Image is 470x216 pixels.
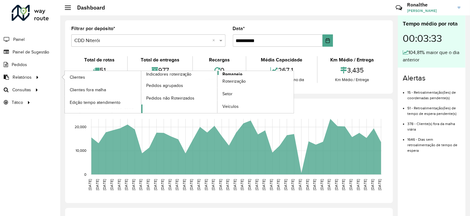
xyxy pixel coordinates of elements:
div: 977 [129,64,190,77]
text: [DATE] [276,179,280,190]
div: 0 [194,64,244,77]
span: Indicadores roteirização [146,71,192,77]
span: Roteirização [222,78,246,84]
div: Tempo médio por rota [403,20,460,28]
text: [DATE] [298,179,302,190]
span: Painel [13,36,25,43]
a: Pedidos não Roteirizados [141,92,217,104]
text: [DATE] [211,179,215,190]
a: Pedidos agrupados [141,79,217,92]
a: Romaneio [141,71,294,113]
a: Roteirização [217,75,294,88]
text: [DATE] [233,179,237,190]
a: Edição tempo atendimento [65,96,141,108]
button: Choose Date [323,34,333,47]
span: Clear all [213,37,218,44]
div: 00:03:33 [403,28,460,49]
div: Total de entregas [129,56,190,64]
text: [DATE] [124,179,128,190]
li: 15 - Retroalimentação(ões) de coordenadas pendente(s) [407,85,460,101]
text: [DATE] [204,179,208,190]
div: 267,1 [248,64,315,77]
text: [DATE] [320,179,324,190]
h3: Ronalthe [407,2,453,8]
h2: Dashboard [71,4,105,11]
text: [DATE] [103,179,107,190]
text: [DATE] [88,179,92,190]
li: 51 - Retroalimentação(ões) de tempo de espera pendente(s) [407,101,460,116]
li: 378 - Cliente(s) fora da malha viária [407,116,460,132]
text: [DATE] [378,179,382,190]
li: 1646 - Dias sem retroalimentação de tempo de espera [407,132,460,153]
text: [DATE] [225,179,229,190]
text: 10,000 [76,149,86,153]
text: [DATE] [312,179,316,190]
text: [DATE] [95,179,99,190]
span: Clientes fora malha [70,87,106,93]
span: Romaneio [222,71,242,77]
a: Contato Rápido [392,1,405,14]
span: Pedidos não Roteirizados [146,95,195,101]
span: Edição tempo atendimento [70,99,120,106]
span: Pedidos agrupados [146,82,183,89]
a: Setor [217,88,294,100]
span: Setor [222,91,233,97]
text: [DATE] [110,179,114,190]
text: [DATE] [197,179,201,190]
div: Km Médio / Entrega [319,77,385,83]
text: [DATE] [160,179,164,190]
text: [DATE] [262,179,266,190]
text: [DATE] [334,179,338,190]
span: Relatórios [13,74,32,81]
a: Veículos [217,100,294,113]
text: [DATE] [168,179,172,190]
span: Pedidos [12,61,27,68]
text: [DATE] [305,179,309,190]
div: Recargas [194,56,244,64]
div: 104,81% maior que o dia anterior [403,49,460,64]
div: Total de rotas [73,56,126,64]
span: Consultas [12,87,31,93]
text: [DATE] [182,179,186,190]
label: Data [233,25,245,32]
div: Média Capacidade [248,56,315,64]
text: [DATE] [342,179,346,190]
text: [DATE] [291,179,295,190]
span: Veículos [222,103,239,110]
div: Km Médio / Entrega [319,56,385,64]
div: 51 [73,64,126,77]
text: [DATE] [175,179,179,190]
text: [DATE] [247,179,251,190]
text: [DATE] [349,179,353,190]
text: [DATE] [117,179,121,190]
text: 20,000 [75,125,86,129]
text: [DATE] [284,179,288,190]
text: [DATE] [139,179,143,190]
text: [DATE] [146,179,150,190]
text: [DATE] [370,179,374,190]
text: [DATE] [356,179,360,190]
span: Painel de Sugestão [13,49,49,55]
text: [DATE] [190,179,194,190]
a: Clientes fora malha [65,84,141,96]
text: [DATE] [255,179,259,190]
div: 3,435 [319,64,385,77]
span: Clientes [70,74,85,81]
a: Indicadores roteirização [65,71,217,113]
text: [DATE] [153,179,157,190]
text: [DATE] [363,179,367,190]
span: Tático [12,99,23,106]
text: [DATE] [327,179,331,190]
text: [DATE] [269,179,273,190]
a: Clientes [65,71,141,83]
text: [DATE] [131,179,135,190]
text: [DATE] [218,179,222,190]
label: Filtrar por depósito [71,25,115,32]
h4: Alertas [403,74,460,83]
span: [PERSON_NAME] [407,8,453,14]
text: [DATE] [240,179,244,190]
text: 0 [84,172,86,176]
